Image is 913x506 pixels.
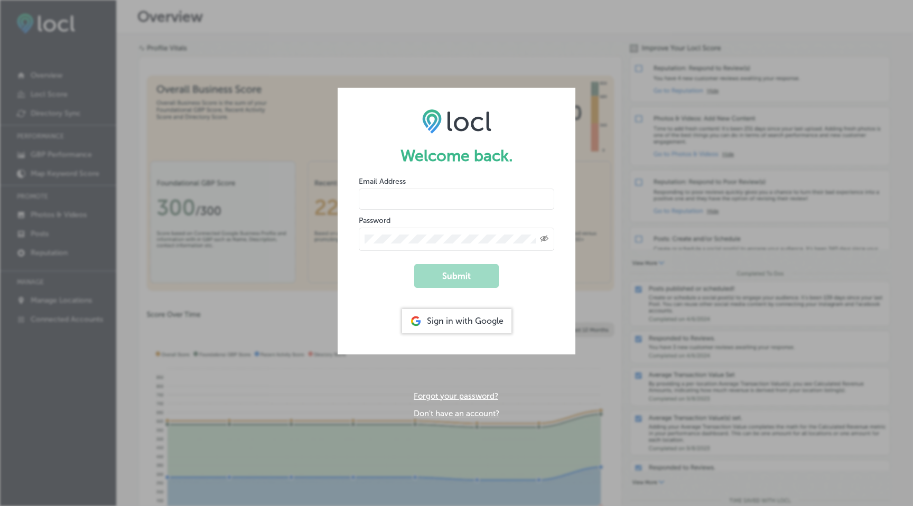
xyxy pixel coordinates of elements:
h1: Welcome back. [359,146,554,165]
img: LOCL logo [422,109,491,133]
label: Email Address [359,177,406,186]
label: Password [359,216,390,225]
button: Submit [414,264,499,288]
a: Forgot your password? [414,391,498,401]
a: Don't have an account? [414,409,499,418]
div: Sign in with Google [402,309,511,333]
span: Toggle password visibility [540,235,548,244]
